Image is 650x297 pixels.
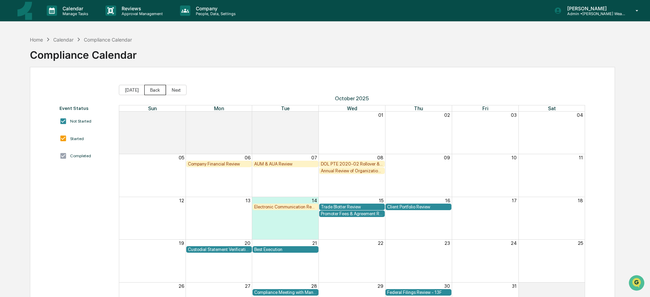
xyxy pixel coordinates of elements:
[179,240,184,246] button: 19
[378,112,383,118] button: 01
[70,119,91,124] div: Not Started
[311,283,317,289] button: 28
[578,198,583,203] button: 18
[190,11,239,16] p: People, Data, Settings
[378,240,383,246] button: 22
[144,85,166,95] button: Back
[84,37,132,43] div: Compliance Calendar
[444,155,450,160] button: 09
[444,112,450,118] button: 02
[116,11,166,16] p: Approval Management
[7,14,125,25] p: How can we help?
[23,53,113,59] div: Start new chat
[68,116,83,122] span: Pylon
[445,240,450,246] button: 23
[30,43,137,61] div: Compliance Calendar
[117,55,125,63] button: Start new chat
[179,283,184,289] button: 26
[579,155,583,160] button: 11
[119,95,585,102] span: October 2025
[562,5,626,11] p: [PERSON_NAME]
[190,5,239,11] p: Company
[57,87,85,93] span: Attestations
[312,198,317,203] button: 14
[562,11,626,16] p: Admin • [PERSON_NAME] Wealth Management
[188,161,250,167] div: Company Financial Review
[57,11,92,16] p: Manage Tasks
[321,168,383,173] div: Annual Review of Organizational Documents
[254,161,317,167] div: AUM & AUA Review
[414,105,423,111] span: Thu
[50,87,55,93] div: 🗄️
[188,247,250,252] div: Custodial Statement Verification
[119,85,145,95] button: [DATE]
[245,240,250,246] button: 20
[48,116,83,122] a: Powered byPylon
[512,283,517,289] button: 31
[47,84,88,96] a: 🗄️Attestations
[245,283,250,289] button: 27
[254,204,317,209] div: Electronic Communication Review
[14,87,44,93] span: Preclearance
[246,198,250,203] button: 13
[578,283,583,289] button: 01
[53,37,74,43] div: Calendar
[57,5,92,11] p: Calendar
[511,112,517,118] button: 03
[245,155,250,160] button: 06
[312,240,317,246] button: 21
[512,155,517,160] button: 10
[148,105,157,111] span: Sun
[4,84,47,96] a: 🖐️Preclearance
[7,53,19,65] img: 1746055101610-c473b297-6a78-478c-a979-82029cc54cd1
[444,283,450,289] button: 30
[378,283,383,289] button: 29
[321,204,383,209] div: Trade Blotter Review
[214,105,224,111] span: Mon
[321,211,383,216] div: Promoter Fees & Agreement Review
[23,59,87,65] div: We're available if you need us!
[7,100,12,106] div: 🔎
[179,155,184,160] button: 05
[59,105,112,111] div: Event Status
[311,155,317,160] button: 07
[116,5,166,11] p: Reviews
[70,136,84,141] div: Started
[281,105,290,111] span: Tue
[577,112,583,118] button: 04
[512,198,517,203] button: 17
[379,198,383,203] button: 15
[16,1,33,20] img: logo
[179,198,184,203] button: 12
[14,100,43,106] span: Data Lookup
[166,85,187,95] button: Next
[628,274,647,293] iframe: Open customer support
[578,240,583,246] button: 25
[387,204,450,209] div: Client Portfolio Review
[7,87,12,93] div: 🖐️
[254,247,317,252] div: Best Execution
[30,37,43,43] div: Home
[245,112,250,118] button: 29
[511,240,517,246] button: 24
[548,105,556,111] span: Sat
[321,161,383,167] div: DOL PTE 2020-02 Rollover & IRA to IRA Account Review
[347,105,357,111] span: Wed
[445,198,450,203] button: 16
[387,290,450,295] div: Federal Filings Review - 13F
[70,153,91,158] div: Completed
[178,112,184,118] button: 28
[377,155,383,160] button: 08
[482,105,488,111] span: Fri
[4,97,46,109] a: 🔎Data Lookup
[254,290,317,295] div: Compliance Meeting with Management
[311,112,317,118] button: 30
